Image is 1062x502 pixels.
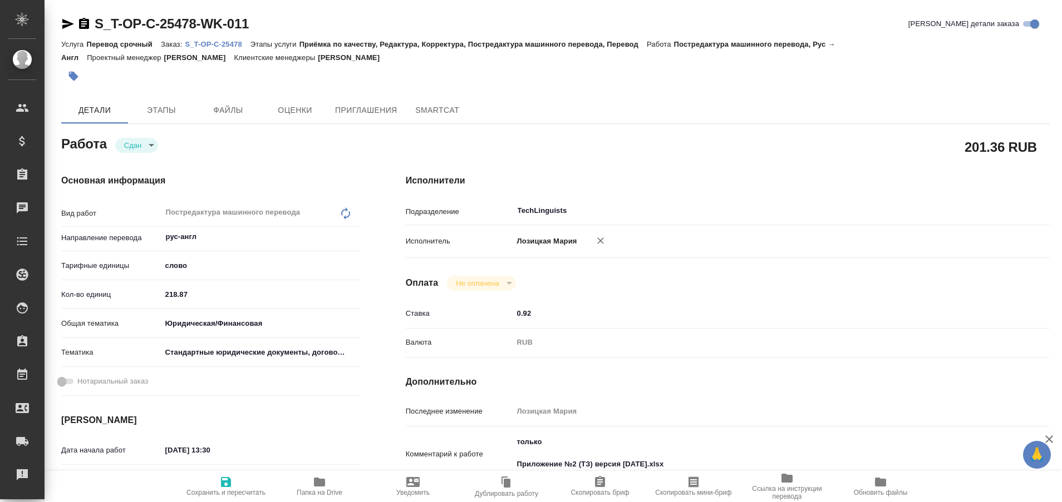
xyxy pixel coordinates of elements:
[1023,441,1051,469] button: 🙏
[61,445,161,456] p: Дата начала работ
[647,471,740,502] button: Скопировать мини-бриф
[250,40,299,48] p: Этапы услуги
[115,138,158,153] div: Сдан
[406,236,513,247] p: Исполнитель
[185,40,250,48] p: S_T-OP-C-25478
[406,375,1050,389] h4: Дополнительно
[179,471,273,502] button: Сохранить и пересчитать
[61,133,107,153] h2: Работа
[588,228,613,253] button: Удалить исполнителя
[1027,443,1046,466] span: 🙏
[447,276,515,291] div: Сдан
[61,17,75,31] button: Скопировать ссылку для ЯМессенджера
[273,471,366,502] button: Папка на Drive
[164,53,234,62] p: [PERSON_NAME]
[61,260,161,271] p: Тарифные единицы
[740,471,834,502] button: Ссылка на инструкции перевода
[161,40,185,48] p: Заказ:
[655,489,731,496] span: Скопировать мини-бриф
[411,103,464,117] span: SmartCat
[201,103,255,117] span: Файлы
[61,289,161,300] p: Кол-во единиц
[513,236,577,247] p: Лозицкая Мария
[965,137,1037,156] h2: 201.36 RUB
[161,314,361,333] div: Юридическая/Финансовая
[571,489,629,496] span: Скопировать бриф
[335,103,397,117] span: Приглашения
[61,40,86,48] p: Услуга
[77,376,148,387] span: Нотариальный заказ
[355,236,357,238] button: Open
[406,276,439,290] h4: Оплата
[61,174,361,187] h4: Основная информация
[553,471,647,502] button: Скопировать бриф
[61,414,361,427] h4: [PERSON_NAME]
[68,103,121,117] span: Детали
[161,256,361,275] div: слово
[460,471,553,502] button: Дублировать работу
[318,53,388,62] p: [PERSON_NAME]
[95,16,249,31] a: S_T-OP-C-25478-WK-011
[77,17,91,31] button: Скопировать ссылку
[834,471,927,502] button: Обновить файлы
[854,489,908,496] span: Обновить файлы
[61,64,86,88] button: Добавить тэг
[406,206,513,217] p: Подразделение
[186,489,265,496] span: Сохранить и пересчитать
[513,433,996,474] textarea: только Приложение №2 (ТЗ) версия [DATE].xlsx
[185,39,250,48] a: S_T-OP-C-25478
[61,318,161,329] p: Общая тематика
[121,141,145,150] button: Сдан
[513,333,996,352] div: RUB
[61,347,161,358] p: Тематика
[61,232,161,243] p: Направление перевода
[161,286,361,302] input: ✎ Введи что-нибудь
[161,442,259,458] input: ✎ Введи что-нибудь
[161,343,361,362] div: Стандартные юридические документы, договоры, уставы
[87,53,164,62] p: Проектный менеджер
[135,103,188,117] span: Этапы
[647,40,674,48] p: Работа
[513,403,996,419] input: Пустое поле
[86,40,161,48] p: Перевод срочный
[299,40,647,48] p: Приёмка по качеству, Редактура, Корректура, Постредактура машинного перевода, Перевод
[406,308,513,319] p: Ставка
[406,449,513,460] p: Комментарий к работе
[268,103,322,117] span: Оценки
[406,406,513,417] p: Последнее изменение
[234,53,318,62] p: Клиентские менеджеры
[513,305,996,321] input: ✎ Введи что-нибудь
[406,174,1050,187] h4: Исполнители
[406,337,513,348] p: Валюта
[908,18,1019,29] span: [PERSON_NAME] детали заказа
[396,489,430,496] span: Уведомить
[475,490,538,498] span: Дублировать работу
[61,208,161,219] p: Вид работ
[366,471,460,502] button: Уведомить
[297,489,342,496] span: Папка на Drive
[747,485,827,500] span: Ссылка на инструкции перевода
[990,210,992,212] button: Open
[453,279,502,288] button: Не оплачена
